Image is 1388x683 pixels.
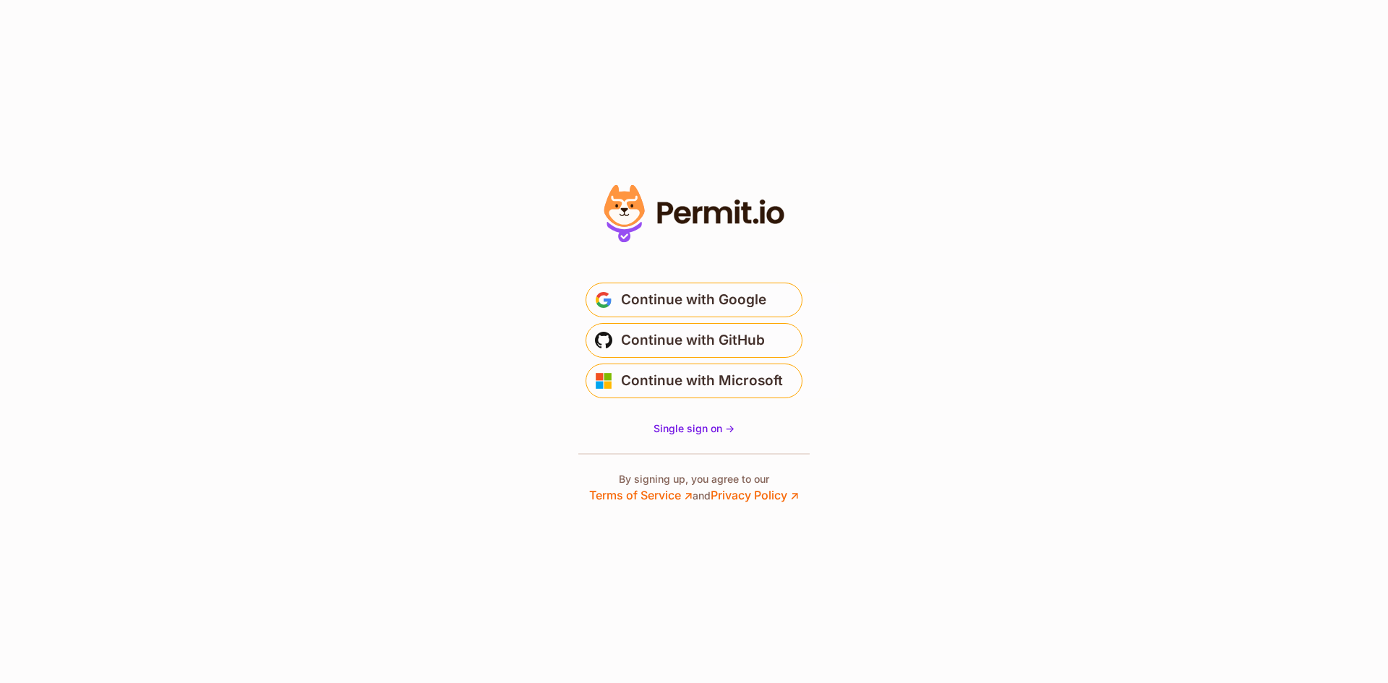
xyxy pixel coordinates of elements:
a: Terms of Service ↗ [589,488,693,502]
a: Privacy Policy ↗ [711,488,799,502]
button: Continue with Google [586,283,802,317]
span: Continue with GitHub [621,329,765,352]
span: Single sign on -> [654,422,734,434]
span: Continue with Google [621,288,766,312]
button: Continue with GitHub [586,323,802,358]
a: Single sign on -> [654,421,734,436]
p: By signing up, you agree to our and [589,472,799,504]
button: Continue with Microsoft [586,364,802,398]
span: Continue with Microsoft [621,369,783,392]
